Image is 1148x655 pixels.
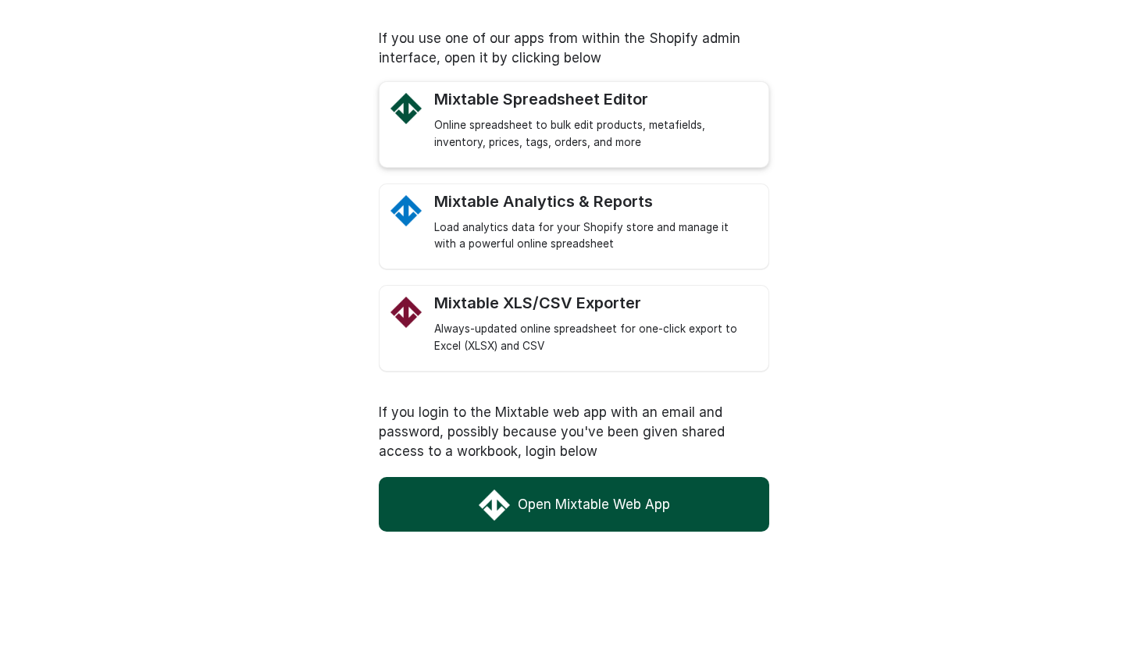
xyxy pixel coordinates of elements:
div: Mixtable Analytics & Reports [434,192,753,212]
p: If you login to the Mixtable web app with an email and password, possibly because you've been giv... [379,403,769,461]
div: Online spreadsheet to bulk edit products, metafields, inventory, prices, tags, orders, and more [434,117,753,151]
img: Mixtable Analytics [390,195,422,226]
img: Mixtable Spreadsheet Editor Logo [390,93,422,124]
div: Load analytics data for your Shopify store and manage it with a powerful online spreadsheet [434,219,753,254]
img: Mixtable Excel and CSV Exporter app Logo [390,297,422,328]
div: Mixtable XLS/CSV Exporter [434,294,753,313]
p: If you use one of our apps from within the Shopify admin interface, open it by clicking below [379,29,769,68]
div: Always-updated online spreadsheet for one-click export to Excel (XLSX) and CSV [434,321,753,355]
img: Mixtable Web App [479,489,510,521]
a: Mixtable Spreadsheet Editor Logo Mixtable Spreadsheet Editor Online spreadsheet to bulk edit prod... [434,90,753,151]
a: Mixtable Analytics Mixtable Analytics & Reports Load analytics data for your Shopify store and ma... [434,192,753,254]
a: Open Mixtable Web App [379,477,769,532]
div: Mixtable Spreadsheet Editor [434,90,753,109]
a: Mixtable Excel and CSV Exporter app Logo Mixtable XLS/CSV Exporter Always-updated online spreadsh... [434,294,753,355]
